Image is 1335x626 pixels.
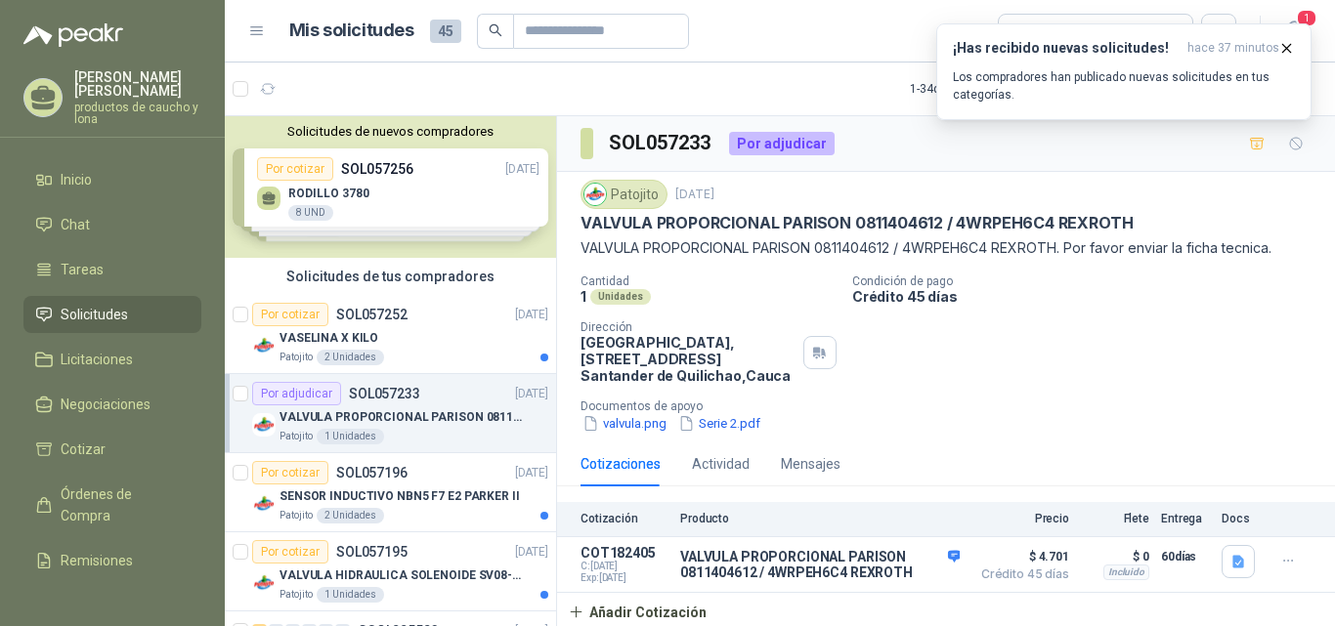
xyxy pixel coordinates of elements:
[23,251,201,288] a: Tareas
[581,545,668,561] p: COT182405
[61,550,133,571] span: Remisiones
[515,306,548,324] p: [DATE]
[317,508,384,523] div: 2 Unidades
[675,186,714,204] p: [DATE]
[953,68,1295,104] p: Los compradores han publicado nuevas solicitudes en tus categorías.
[936,23,1312,120] button: ¡Has recibido nuevas solicitudes!hace 37 minutos Los compradores han publicado nuevas solicitudes...
[61,349,133,370] span: Licitaciones
[280,329,378,348] p: VASELINA X KILO
[953,40,1180,57] h3: ¡Has recibido nuevas solicitudes!
[1081,512,1149,525] p: Flete
[581,180,667,209] div: Patojito
[1161,512,1210,525] p: Entrega
[489,23,502,37] span: search
[252,413,276,437] img: Company Logo
[515,543,548,562] p: [DATE]
[61,304,128,325] span: Solicitudes
[1081,545,1149,568] p: $ 0
[336,466,408,480] p: SOL057196
[729,132,835,155] div: Por adjudicar
[61,438,106,460] span: Cotizar
[23,341,201,378] a: Licitaciones
[581,572,668,584] span: Exp: [DATE]
[280,587,313,603] p: Patojito
[317,350,384,365] div: 2 Unidades
[430,20,461,43] span: 45
[23,206,201,243] a: Chat
[515,385,548,403] p: [DATE]
[971,568,1069,580] span: Crédito 45 días
[280,429,313,444] p: Patojito
[280,508,313,523] p: Patojito
[23,386,201,423] a: Negociaciones
[74,102,201,125] p: productos de caucho y lona
[23,23,123,47] img: Logo peakr
[584,184,606,205] img: Company Logo
[280,350,313,365] p: Patojito
[581,288,586,305] p: 1
[581,561,668,572] span: C: [DATE]
[61,169,92,190] span: Inicio
[349,387,420,400] p: SOL057233
[971,545,1069,568] span: $ 4.701
[252,492,276,516] img: Company Logo
[590,289,651,305] div: Unidades
[581,320,796,334] p: Dirección
[225,374,556,453] a: Por adjudicarSOL057233[DATE] Company LogoVALVULA PROPORCIONAL PARISON 0811404612 / 4WRPEH6C4 REXR...
[23,161,201,198] a: Inicio
[1296,9,1317,27] span: 1
[23,476,201,534] a: Órdenes de Compra
[680,549,960,580] p: VALVULA PROPORCIONAL PARISON 0811404612 / 4WRPEH6C4 REXROTH
[252,571,276,595] img: Company Logo
[971,512,1069,525] p: Precio
[225,453,556,532] a: Por cotizarSOL057196[DATE] Company LogoSENSOR INDUCTIVO NBN5 F7 E2 PARKER IIPatojito2 Unidades
[317,587,384,603] div: 1 Unidades
[581,274,837,288] p: Cantidad
[609,128,713,158] h3: SOL057233
[252,540,328,563] div: Por cotizar
[581,399,1327,413] p: Documentos de apoyo
[852,274,1327,288] p: Condición de pago
[581,237,1312,259] p: VALVULA PROPORCIONAL PARISON 0811404612 / 4WRPEH6C4 REXROTH. Por favor enviar la ficha tecnica.
[680,512,960,525] p: Producto
[317,429,384,444] div: 1 Unidades
[225,258,556,295] div: Solicitudes de tus compradores
[336,545,408,559] p: SOL057195
[1161,545,1210,568] p: 60 días
[1011,21,1052,42] div: Todas
[781,453,840,475] div: Mensajes
[61,483,183,526] span: Órdenes de Compra
[289,17,414,45] h1: Mis solicitudes
[23,431,201,468] a: Cotizar
[692,453,750,475] div: Actividad
[1222,512,1261,525] p: Docs
[581,213,1133,233] p: VALVULA PROPORCIONAL PARISON 0811404612 / 4WRPEH6C4 REXROTH
[252,334,276,357] img: Company Logo
[280,408,523,427] p: VALVULA PROPORCIONAL PARISON 0811404612 / 4WRPEH6C4 REXROTH
[74,70,201,98] p: [PERSON_NAME] [PERSON_NAME]
[1103,564,1149,580] div: Incluido
[581,512,668,525] p: Cotización
[61,259,104,280] span: Tareas
[61,214,90,235] span: Chat
[280,487,520,506] p: SENSOR INDUCTIVO NBN5 F7 E2 PARKER II
[336,308,408,321] p: SOL057252
[581,413,668,434] button: valvula.png
[23,296,201,333] a: Solicitudes
[1276,14,1312,49] button: 1
[61,394,151,415] span: Negociaciones
[225,532,556,611] a: Por cotizarSOL057195[DATE] Company LogoVALVULA HIDRAULICA SOLENOIDE SV08-20Patojito1 Unidades
[280,566,523,585] p: VALVULA HIDRAULICA SOLENOIDE SV08-20
[1187,40,1279,57] span: hace 37 minutos
[910,73,1023,104] div: 1 - 34 de 34
[23,542,201,579] a: Remisiones
[225,116,556,258] div: Solicitudes de nuevos compradoresPor cotizarSOL057256[DATE] RODILLO 37808 UNDPor cotizarSOL057257...
[852,288,1327,305] p: Crédito 45 días
[515,464,548,482] p: [DATE]
[581,334,796,384] p: [GEOGRAPHIC_DATA], [STREET_ADDRESS] Santander de Quilichao , Cauca
[676,413,762,434] button: Serie 2.pdf
[233,124,548,139] button: Solicitudes de nuevos compradores
[252,461,328,484] div: Por cotizar
[225,295,556,374] a: Por cotizarSOL057252[DATE] Company LogoVASELINA X KILOPatojito2 Unidades
[252,382,341,405] div: Por adjudicar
